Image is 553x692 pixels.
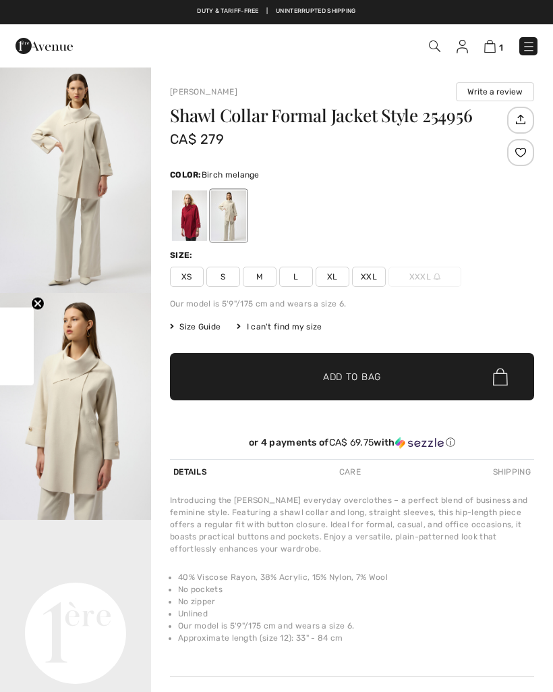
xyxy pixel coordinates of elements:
div: or 4 payments of with [170,437,534,449]
img: Search [429,41,440,52]
div: Birch melange [211,190,246,241]
div: Size: [170,249,196,261]
div: Details [170,460,210,484]
span: Add to Bag [323,370,381,384]
img: Bag.svg [493,368,508,385]
div: I can't find my size [237,321,322,333]
img: My Info [457,40,468,53]
span: M [243,267,276,287]
button: Add to Bag [170,353,534,400]
img: 1ère Avenue [16,32,73,59]
li: Approximate length (size 12): 33" - 84 cm [178,632,534,644]
span: Birch melange [202,170,260,180]
a: 1ère Avenue [16,38,73,51]
span: 1 [499,43,503,53]
button: Write a review [456,82,534,101]
button: Close teaser [31,296,45,310]
span: CA$ 279 [170,131,224,147]
span: Color: [170,170,202,180]
li: Unlined [178,608,534,620]
a: 1 [484,38,503,54]
img: Menu [522,40,535,53]
li: Our model is 5'9"/175 cm and wears a size 6. [178,620,534,632]
div: Shipping [490,460,534,484]
span: CA$ 69.75 [329,437,374,448]
div: or 4 payments ofCA$ 69.75withSezzle Click to learn more about Sezzle [170,437,534,454]
img: Shopping Bag [484,40,496,53]
div: Deep cherry [172,190,207,241]
span: L [279,267,313,287]
a: [PERSON_NAME] [170,87,237,97]
span: XXXL [388,267,461,287]
span: XXL [352,267,386,287]
div: Our model is 5'9"/175 cm and wears a size 6. [170,298,534,310]
li: 40% Viscose Rayon, 38% Acrylic, 15% Nylon, 7% Wool [178,571,534,583]
span: S [206,267,240,287]
span: XL [316,267,349,287]
span: XS [170,267,204,287]
h1: Shawl Collar Formal Jacket Style 254956 [170,107,504,124]
img: ring-m.svg [434,273,440,280]
span: Size Guide [170,321,221,333]
li: No pockets [178,583,534,595]
img: Sezzle [395,437,444,449]
img: Share [509,108,531,131]
li: No zipper [178,595,534,608]
div: Introducing the [PERSON_NAME] everyday overclothes – a perfect blend of business and feminine sty... [170,494,534,555]
div: Care [336,460,364,484]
